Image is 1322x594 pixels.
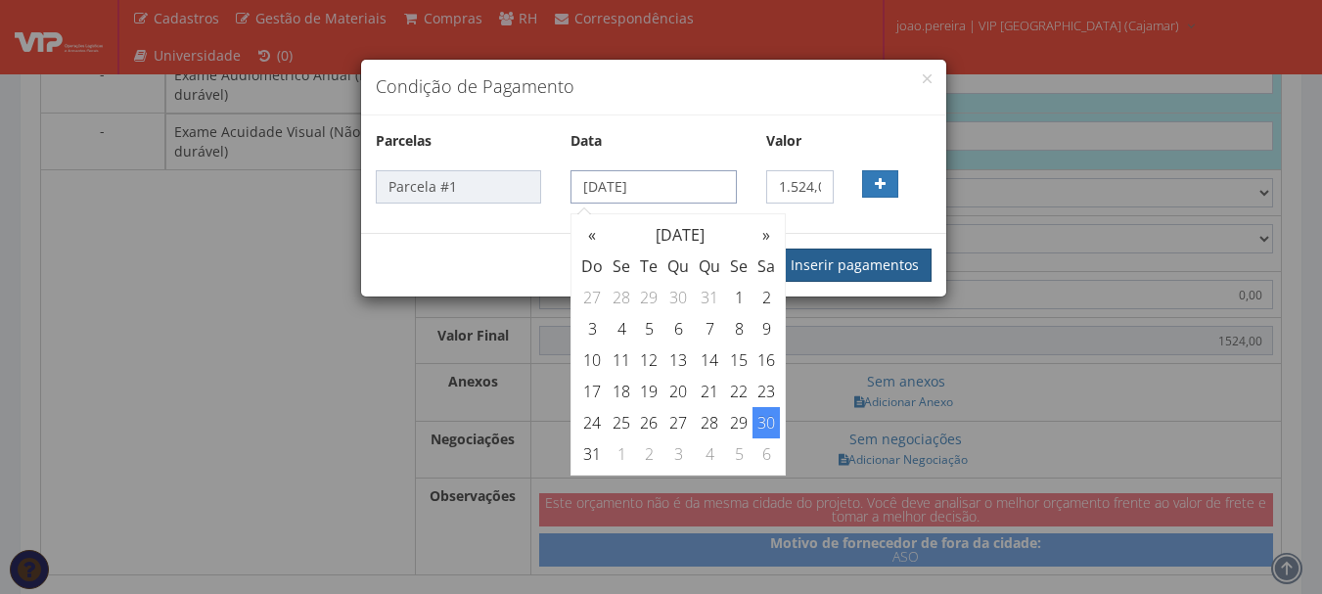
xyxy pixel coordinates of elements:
td: 25 [608,407,635,438]
td: 29 [635,282,662,313]
td: 15 [725,344,752,376]
td: 27 [576,282,608,313]
td: 17 [576,376,608,407]
th: Se [608,251,635,282]
th: [DATE] [608,219,752,251]
th: Sa [752,251,780,282]
td: 29 [725,407,752,438]
td: 6 [662,313,694,344]
td: 9 [752,313,780,344]
td: 27 [662,407,694,438]
td: 1 [608,438,635,470]
th: Do [576,251,608,282]
td: 10 [576,344,608,376]
th: Qu [694,251,725,282]
td: 3 [576,313,608,344]
td: 6 [752,438,780,470]
td: 18 [608,376,635,407]
td: 21 [694,376,725,407]
td: 30 [662,282,694,313]
label: Valor [766,131,801,151]
th: Se [725,251,752,282]
td: 14 [694,344,725,376]
td: 20 [662,376,694,407]
td: 4 [694,438,725,470]
td: 19 [635,376,662,407]
td: 11 [608,344,635,376]
th: Qu [662,251,694,282]
button: Inserir pagamentos [778,249,932,282]
label: Parcelas [376,131,432,151]
h4: Condição de Pagamento [376,74,932,100]
td: 16 [752,344,780,376]
td: 24 [576,407,608,438]
td: 5 [725,438,752,470]
td: 2 [752,282,780,313]
td: 28 [694,407,725,438]
td: 4 [608,313,635,344]
td: 1 [725,282,752,313]
td: 31 [694,282,725,313]
label: Data [570,131,602,151]
td: 31 [576,438,608,470]
td: 2 [635,438,662,470]
td: 28 [608,282,635,313]
td: 26 [635,407,662,438]
td: 8 [725,313,752,344]
td: 3 [662,438,694,470]
th: » [752,219,780,251]
th: Te [635,251,662,282]
td: 12 [635,344,662,376]
td: 22 [725,376,752,407]
th: « [576,219,608,251]
td: 7 [694,313,725,344]
td: 30 [752,407,780,438]
td: 13 [662,344,694,376]
td: 5 [635,313,662,344]
td: 23 [752,376,780,407]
